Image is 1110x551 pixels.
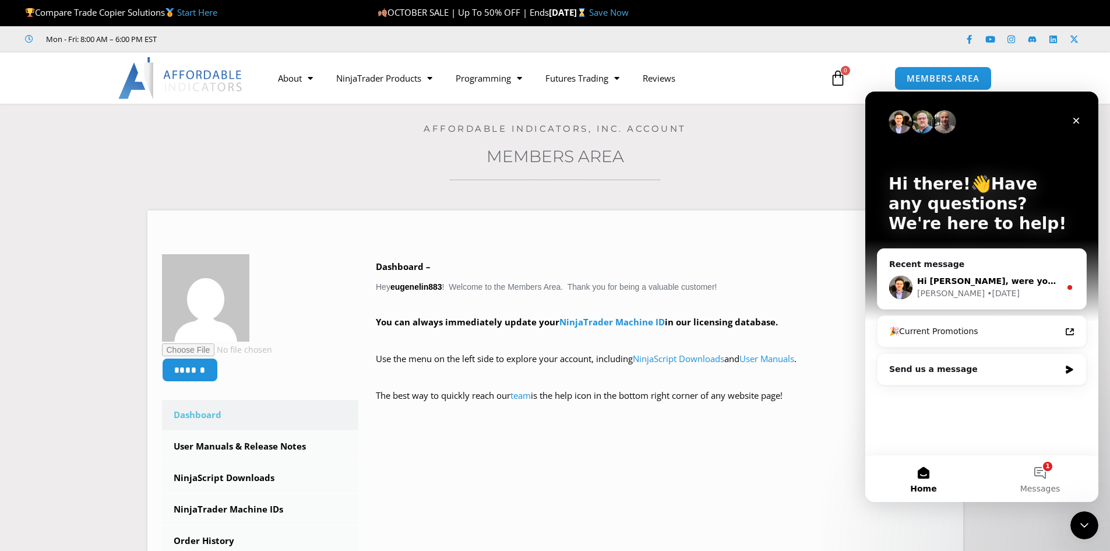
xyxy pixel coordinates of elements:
a: Reviews [631,65,687,92]
p: Use the menu on the left side to explore your account, including and . [376,351,949,384]
a: 0 [812,61,864,95]
button: Messages [117,364,233,410]
a: Save Now [589,6,629,18]
span: Messages [155,393,195,401]
a: Futures Trading [534,65,631,92]
iframe: Intercom live chat [865,92,1098,502]
a: NinjaTrader Machine ID [559,316,665,328]
img: 🏆 [26,8,34,17]
div: 🎉Current Promotions [24,234,195,246]
span: Home [45,393,71,401]
div: Hey ! Welcome to the Members Area. Thank you for being a valuable customer! [376,259,949,420]
a: 🎉Current Promotions [17,229,216,251]
img: LogoAI | Affordable Indicators – NinjaTrader [118,57,244,99]
a: NinjaTrader Machine IDs [162,494,359,525]
p: The best way to quickly reach our is the help icon in the bottom right corner of any website page! [376,388,949,420]
div: Send us a message [24,272,195,284]
span: Mon - Fri: 8:00 AM – 6:00 PM EST [43,32,157,46]
img: ce5c3564b8d766905631c1cffdfddf4fd84634b52f3d98752d85c5da480e954d [162,254,249,342]
img: 🍂 [378,8,387,17]
a: Programming [444,65,534,92]
div: • [DATE] [122,196,154,208]
span: 0 [841,66,850,75]
div: Close [200,19,221,40]
strong: [DATE] [549,6,589,18]
span: Compare Trade Copier Solutions [25,6,217,18]
a: team [510,389,531,401]
a: Start Here [177,6,217,18]
div: [PERSON_NAME] [52,196,119,208]
img: 🥇 [165,8,174,17]
a: NinjaScript Downloads [633,353,724,364]
iframe: Intercom live chat [1070,511,1098,539]
strong: You can always immediately update your in our licensing database. [376,316,778,328]
div: Send us a message [12,262,221,294]
img: ⌛ [577,8,586,17]
a: Affordable Indicators, Inc. Account [424,123,686,134]
a: User Manuals [739,353,794,364]
a: User Manuals & Release Notes [162,431,359,462]
strong: eugenelin883 [390,282,442,292]
span: OCTOBER SALE | Up To 50% OFF | Ends [378,6,549,18]
a: Dashboard [162,400,359,430]
a: NinjaTrader Products [325,65,444,92]
nav: Menu [266,65,816,92]
a: Members Area [487,146,624,166]
span: Hi [PERSON_NAME], were you able to get this resolved? [52,185,309,194]
span: MEMBERS AREA [907,74,979,83]
a: About [266,65,325,92]
iframe: Customer reviews powered by Trustpilot [173,33,348,45]
a: MEMBERS AREA [894,66,992,90]
b: Dashboard – [376,261,431,272]
a: NinjaScript Downloads [162,463,359,493]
